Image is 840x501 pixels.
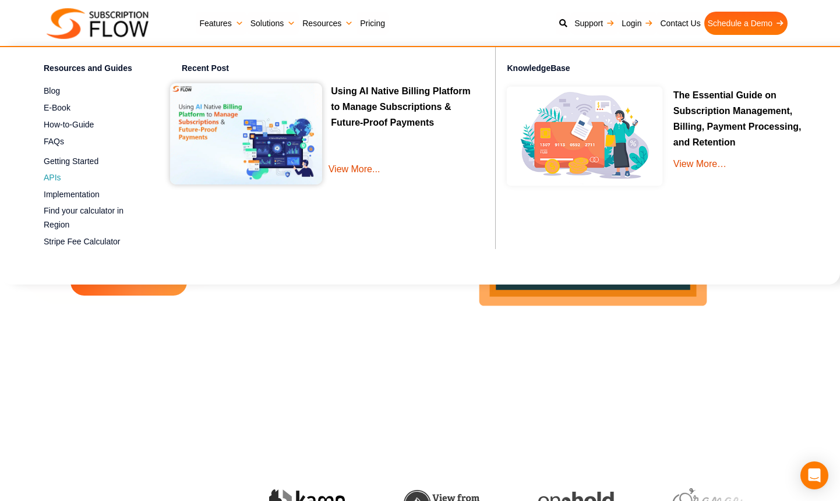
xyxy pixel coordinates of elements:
a: Support [571,12,618,35]
a: View More… [673,159,726,169]
p: The Essential Guide on Subscription Management, Billing, Payment Processing, and Retention [673,87,811,151]
a: Solutions [247,12,299,35]
a: Login [618,12,657,35]
a: Features [196,12,246,35]
a: FAQs [44,134,141,148]
a: Implementation [44,187,141,201]
h4: Resources and Guides [44,62,141,79]
a: View More... [329,161,475,194]
span: FAQs [44,136,64,148]
a: Stripe Fee Calculator [44,235,141,249]
span: E-Book [44,102,70,114]
img: AI Native Billing Platform to Manage Subscriptions [170,83,322,184]
img: Online-recurring-Billing-software [502,81,668,191]
a: How-to-Guide [44,118,141,132]
a: Contact Us [657,12,704,35]
a: Find your calculator in Region [44,204,141,232]
a: Blog [44,84,141,98]
a: Resources [299,12,357,35]
a: E-Book [44,101,141,115]
span: APIs [44,172,61,184]
h4: Recent Post [182,62,486,79]
div: Open Intercom Messenger [800,461,828,489]
a: Schedule a Demo [704,12,788,35]
span: Blog [44,85,60,97]
span: How-to-Guide [44,119,94,131]
span: Getting Started [44,155,98,168]
img: Subscriptionflow [47,8,149,39]
span: Implementation [44,189,100,201]
h4: KnowledgeBase [507,56,829,81]
a: Pricing [357,12,389,35]
a: Using AI Native Billing Platform to Manage Subscriptions & Future-Proof Payments [331,86,470,131]
a: Getting Started [44,154,141,168]
a: APIs [44,171,141,185]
